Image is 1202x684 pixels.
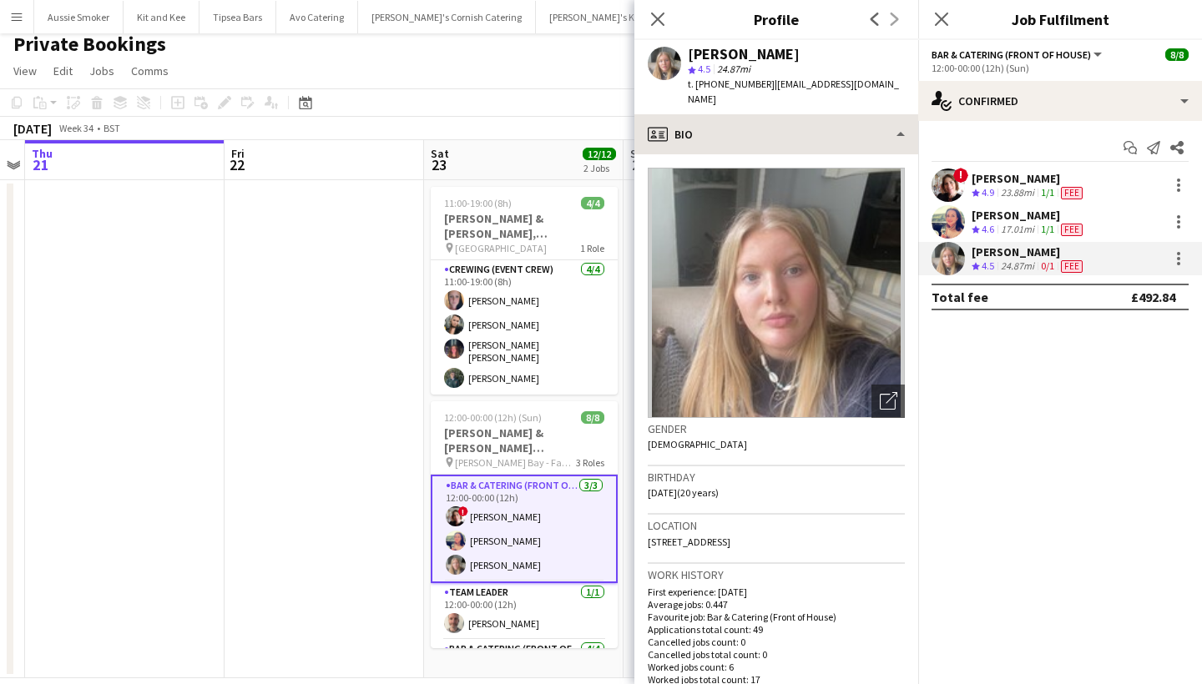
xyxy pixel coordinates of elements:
app-job-card: 12:00-00:00 (12h) (Sun)8/8[PERSON_NAME] & [PERSON_NAME][GEOGRAPHIC_DATA], [DATE] [PERSON_NAME] Ba... [431,401,618,648]
span: 1 Role [580,242,604,254]
p: Worked jobs count: 6 [648,661,905,673]
button: [PERSON_NAME]'s Kitchen [536,1,676,33]
div: [PERSON_NAME] [972,208,1086,223]
p: Cancelled jobs count: 0 [648,636,905,648]
span: [DEMOGRAPHIC_DATA] [648,438,747,450]
span: 21 [29,155,53,174]
span: 4/4 [581,197,604,209]
app-card-role: Crewing (Event Crew)4/411:00-19:00 (8h)[PERSON_NAME][PERSON_NAME][PERSON_NAME] [PERSON_NAME][PERS... [431,260,618,395]
div: Bio [634,114,918,154]
h3: Location [648,518,905,533]
span: 3 Roles [576,456,604,469]
a: Comms [124,60,175,82]
span: ! [953,168,968,183]
app-skills-label: 0/1 [1041,259,1054,272]
span: 8/8 [581,411,604,424]
a: Jobs [83,60,121,82]
span: View [13,63,37,78]
span: Week 34 [55,122,97,134]
span: 12:00-00:00 (12h) (Sun) [444,411,542,424]
span: 4.6 [982,223,994,235]
span: 4.9 [982,186,994,199]
span: 11:00-19:00 (8h) [444,197,512,209]
img: Crew avatar or photo [648,168,905,418]
h3: Work history [648,567,905,582]
span: Thu [32,146,53,161]
p: Applications total count: 49 [648,623,905,636]
div: Crew has different fees then in role [1058,186,1086,200]
span: Fee [1061,260,1083,273]
div: Confirmed [918,81,1202,121]
app-card-role: Bar & Catering (Front of House)3/312:00-00:00 (12h)![PERSON_NAME][PERSON_NAME][PERSON_NAME] [431,475,618,583]
div: 23.88mi [997,186,1038,200]
button: Aussie Smoker [34,1,124,33]
span: 24.87mi [714,63,754,75]
button: Tipsea Bars [199,1,276,33]
span: Jobs [89,63,114,78]
span: Bar & Catering (Front of House) [932,48,1091,61]
span: Fee [1061,187,1083,199]
span: 8/8 [1165,48,1189,61]
span: [STREET_ADDRESS] [648,536,730,548]
div: [PERSON_NAME] [688,47,800,62]
p: Cancelled jobs total count: 0 [648,648,905,661]
span: [GEOGRAPHIC_DATA] [455,242,547,254]
div: 2 Jobs [583,162,615,174]
span: 12/12 [583,148,616,160]
app-card-role: Team Leader1/112:00-00:00 (12h)[PERSON_NAME] [431,583,618,640]
a: View [7,60,43,82]
button: Avo Catering [276,1,358,33]
div: Crew has different fees then in role [1058,223,1086,237]
p: Favourite job: Bar & Catering (Front of House) [648,611,905,623]
div: Crew has different fees then in role [1058,259,1086,274]
span: t. [PHONE_NUMBER] [688,78,775,90]
span: 4.5 [698,63,710,75]
button: Kit and Kee [124,1,199,33]
span: Edit [53,63,73,78]
span: 23 [428,155,449,174]
span: Sat [431,146,449,161]
span: Sun [630,146,650,161]
div: 17.01mi [997,223,1038,237]
div: [PERSON_NAME] [972,171,1086,186]
div: £492.84 [1131,289,1175,305]
span: Comms [131,63,169,78]
h1: Private Bookings [13,32,166,57]
h3: Profile [634,8,918,30]
div: Open photos pop-in [871,385,905,418]
app-skills-label: 1/1 [1041,186,1054,199]
span: [PERSON_NAME] Bay - Family Home [455,456,576,469]
a: Edit [47,60,79,82]
span: 4.5 [982,259,994,272]
p: Average jobs: 0.447 [648,598,905,611]
button: Bar & Catering (Front of House) [932,48,1104,61]
div: [PERSON_NAME] [972,244,1086,259]
span: | [EMAIL_ADDRESS][DOMAIN_NAME] [688,78,899,105]
app-job-card: 11:00-19:00 (8h)4/4[PERSON_NAME] & [PERSON_NAME], [PERSON_NAME], [DATE] [GEOGRAPHIC_DATA]1 RoleCr... [431,187,618,395]
span: 24 [628,155,650,174]
div: [DATE] [13,120,52,137]
button: [PERSON_NAME]'s Cornish Catering [358,1,536,33]
span: Fri [231,146,245,161]
h3: Job Fulfilment [918,8,1202,30]
app-skills-label: 1/1 [1041,223,1054,235]
h3: [PERSON_NAME] & [PERSON_NAME][GEOGRAPHIC_DATA], [DATE] [431,425,618,455]
div: Total fee [932,289,988,305]
span: Fee [1061,224,1083,236]
span: 22 [229,155,245,174]
div: 12:00-00:00 (12h) (Sun) [932,62,1189,74]
p: First experience: [DATE] [648,586,905,598]
h3: Birthday [648,470,905,485]
div: 24.87mi [997,259,1038,274]
span: [DATE] (20 years) [648,486,719,499]
h3: Gender [648,421,905,436]
span: ! [458,506,468,516]
div: BST [104,122,120,134]
h3: [PERSON_NAME] & [PERSON_NAME], [PERSON_NAME], [DATE] [431,211,618,241]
